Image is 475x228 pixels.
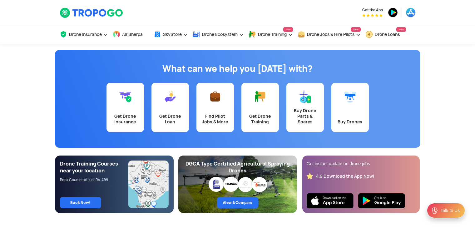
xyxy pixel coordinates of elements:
a: Get Drone Insurance [106,83,144,132]
img: Find Pilot Jobs & More [209,90,221,103]
a: Drone TrainingNew [249,25,293,44]
img: Get Drone Loan [164,90,176,103]
a: Get Drone Training [241,83,279,132]
a: Drone Jobs & Hire PilotsNew [298,25,361,44]
div: Buy Drone Parts & Spares [290,108,320,125]
img: App Raking [362,14,383,17]
h1: What can we help you [DATE] with? [60,62,416,75]
span: New [283,27,293,32]
a: Drone Ecosystem [193,25,244,44]
img: Get Drone Training [254,90,266,103]
img: Ios [307,193,354,208]
img: star_rating [307,173,313,179]
span: Drone Insurance [69,32,102,37]
img: Playstore [358,193,405,208]
span: Drone Jobs & Hire Pilots [307,32,354,37]
a: Drone LoansNew [365,25,406,44]
div: Drone Training Courses near your location [60,161,128,174]
div: Get Drone Training [245,113,275,125]
img: Buy Drone Parts & Spares [299,90,311,103]
a: Get Drone Loan [151,83,189,132]
img: TropoGo Logo [60,7,124,18]
img: Buy Drones [344,90,356,103]
span: Drone Training [258,32,287,37]
div: 4.9 Download the App Now! [316,173,374,179]
img: Get Drone Insurance [119,90,131,103]
span: SkyStore [163,32,182,37]
span: Drone Loans [375,32,400,37]
div: Get Drone Insurance [110,113,140,125]
div: DGCA Type Certified Agricultural Spraying Drones [183,161,292,174]
div: Book Courses at just Rs. 499 [60,177,128,182]
img: appstore [406,7,416,17]
span: New [351,27,360,32]
a: Drone Insurance [60,25,108,44]
a: View & Compare [217,197,258,208]
div: Get instant update on drone jobs [307,161,415,167]
img: ic_Support.svg [431,207,438,214]
div: Get Drone Loan [155,113,185,125]
span: Air Sherpa [122,32,143,37]
div: Buy Drones [335,119,365,125]
span: Drone Ecosystem [202,32,238,37]
span: Get the App [362,7,383,12]
span: New [396,27,406,32]
a: Buy Drones [331,83,369,132]
img: playstore [388,7,398,17]
div: Talk to Us [441,207,460,214]
a: Book Now! [60,197,101,208]
div: Find Pilot Jobs & More [200,113,230,125]
a: Buy Drone Parts & Spares [286,83,324,132]
a: Air Sherpa [113,25,149,44]
a: Find Pilot Jobs & More [196,83,234,132]
a: SkyStore [154,25,188,44]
